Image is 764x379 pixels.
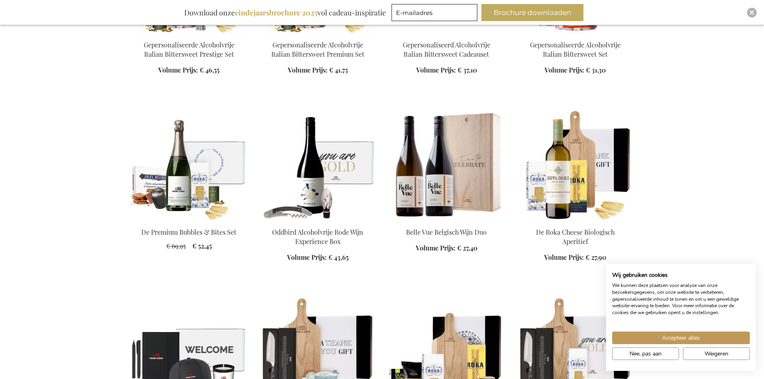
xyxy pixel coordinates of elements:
[544,253,584,261] span: Volume Prijs:
[192,242,212,250] span: € 52,45
[288,66,328,74] span: Volume Prijs:
[517,218,633,225] a: De Roka Cheese Biologisch Aperitief
[612,282,750,316] p: We kunnen deze plaatsen voor analyse van onze bezoekersgegevens, om onze website te verbeteren, g...
[389,218,504,225] a: Belle Vue Belgisch Wijn Duo
[260,107,376,221] img: Oddbird Non-Alcoholic Red Wine Experience Box
[457,244,477,252] span: € 27,40
[392,4,477,21] input: E-mailadres
[586,66,606,74] span: € 31,30
[481,4,583,21] button: Brochure downloaden
[749,10,754,15] img: Close
[260,218,376,225] a: Oddbird Non-Alcoholic Red Wine Experience Box
[271,41,364,58] a: Gepersonaliseerde Alcoholvrije Italian Bittersweet Premium Set
[747,8,757,17] div: Close
[458,66,477,74] span: € 37,10
[545,66,606,75] a: Volume Prijs: € 31,30
[416,66,477,75] a: Volume Prijs: € 37,10
[287,253,327,261] span: Volume Prijs:
[403,41,490,58] a: Gepersonaliseerd Alcoholvrije Italian Bittersweet Cadeauset
[704,349,728,358] span: Weigeren
[272,228,363,246] a: Oddbird Alcoholvrije Rode Wijn Experience Box
[158,66,198,74] span: Volume Prijs:
[517,107,633,221] img: De Roka Cheese Biologisch Aperitief
[545,66,584,74] span: Volume Prijs:
[131,30,247,38] a: Gepersonaliseerde Alcoholvrije Italian Bittersweet Prestige Set
[389,30,504,38] a: Personalised Non-Alcoholic Italian Bittersweet Gift
[131,107,247,221] img: The Premium Bubbles & Bites Set
[585,253,606,261] span: € 27,90
[181,4,389,21] div: Download onze vol cadeau-inspiratie
[530,41,621,58] a: Gepersonaliseerde Alcoholvrije Italian Bittersweet Set
[416,66,456,74] span: Volume Prijs:
[536,228,615,246] a: De Roka Cheese Biologisch Aperitief
[416,244,477,253] a: Volume Prijs: € 27,40
[288,66,348,75] a: Volume Prijs: € 41,75
[630,349,662,358] span: Nee, pas aan
[517,30,633,38] a: Personalised Non-Alcoholic Italian Bittersweet Set
[683,347,750,360] button: Alle cookies weigeren
[612,272,750,279] h2: Wij gebruiken cookies
[200,66,219,74] span: € 46,55
[158,66,219,75] a: Volume Prijs: € 46,55
[406,228,487,236] a: Belle Vue Belgisch Wijn Duo
[662,334,700,342] span: Accepteer alles
[389,107,504,221] img: Belle Vue Belgisch Wijn Duo
[392,4,480,24] form: marketing offers and promotions
[235,8,317,17] b: eindejaarsbrochure 2025
[329,66,348,74] span: € 41,75
[328,253,349,261] span: € 43,65
[131,218,247,225] a: The Premium Bubbles & Bites Set
[612,332,750,344] button: Accepteer alle cookies
[416,244,455,252] span: Volume Prijs:
[141,228,236,236] a: De Premium Bubbles & Bites Set
[544,253,606,262] a: Volume Prijs: € 27,90
[144,41,234,58] a: Gepersonaliseerde Alcoholvrije Italian Bittersweet Prestige Set
[166,242,186,250] span: € 69,95
[260,30,376,38] a: Personalised Non-Alcoholic Italian Bittersweet Premium Set
[287,253,349,262] a: Volume Prijs: € 43,65
[612,347,679,360] button: Pas cookie voorkeuren aan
